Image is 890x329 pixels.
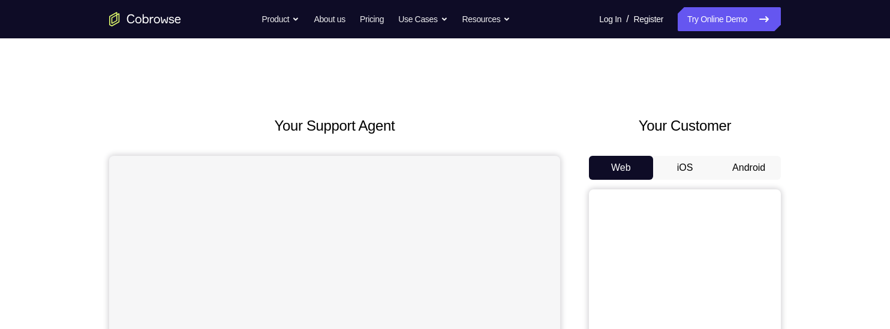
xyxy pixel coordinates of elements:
[599,7,621,31] a: Log In
[678,7,781,31] a: Try Online Demo
[589,156,653,180] button: Web
[634,7,663,31] a: Register
[314,7,345,31] a: About us
[717,156,781,180] button: Android
[653,156,717,180] button: iOS
[109,115,560,137] h2: Your Support Agent
[262,7,300,31] button: Product
[398,7,447,31] button: Use Cases
[589,115,781,137] h2: Your Customer
[462,7,511,31] button: Resources
[626,12,629,26] span: /
[360,7,384,31] a: Pricing
[109,12,181,26] a: Go to the home page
